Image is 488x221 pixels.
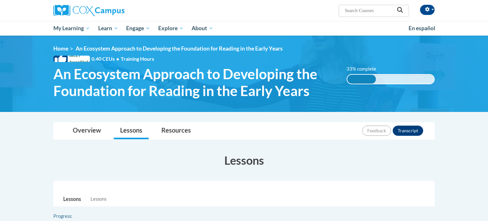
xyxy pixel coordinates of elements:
[91,196,106,203] span: Lessons
[393,126,423,136] button: Transcript
[347,66,383,73] label: 33% complete
[63,196,81,203] p: Lessons
[53,5,125,16] img: Cox Campus
[154,21,188,36] a: Explore
[94,21,122,36] a: Learn
[53,5,174,16] a: Cox Campus
[409,25,435,31] span: En español
[158,24,184,32] span: Explore
[122,21,154,36] a: Engage
[192,24,213,32] span: About
[155,122,197,139] a: Resources
[53,45,68,52] a: Home
[91,55,121,62] span: 0.40 CEUs
[344,7,395,14] input: Search Courses
[116,56,119,62] span: •
[404,22,439,35] a: En español
[395,7,405,15] button: Search
[66,122,107,139] a: Overview
[53,24,90,32] span: My Learning
[76,45,283,52] span: An Ecosystem Approach to Developing the Foundation for Reading in the Early Years
[53,56,90,62] span: IACET Accredited
[126,24,150,32] span: Engage
[53,213,90,220] label: Progress:
[114,122,149,139] a: Lessons
[347,75,376,84] div: 33% complete
[121,56,154,62] span: Training Hours
[188,21,218,36] a: About
[98,24,118,32] span: Learn
[420,5,435,15] button: Account Settings
[53,66,337,99] span: An Ecosystem Approach to Developing the Foundation for Reading in the Early Years
[362,126,391,136] button: Feedback
[49,21,94,36] a: My Learning
[44,21,444,36] div: Main menu
[53,152,435,168] h3: Lessons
